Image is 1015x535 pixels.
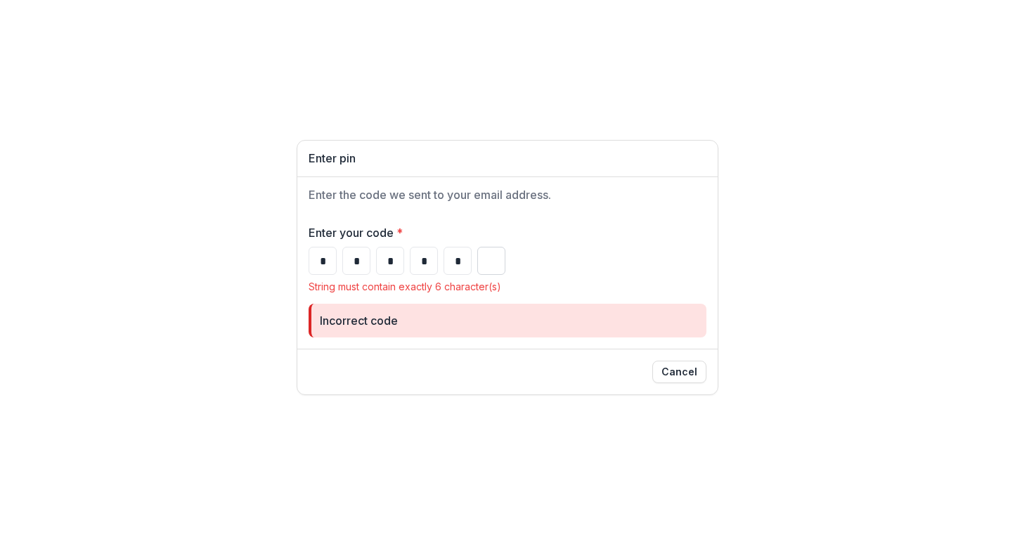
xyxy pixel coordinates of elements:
[320,312,398,329] div: Incorrect code
[309,188,706,202] h2: Enter the code we sent to your email address.
[342,247,370,275] input: Please enter your pin code
[309,152,706,165] h1: Enter pin
[309,224,698,241] label: Enter your code
[410,247,438,275] input: Please enter your pin code
[309,281,706,292] div: String must contain exactly 6 character(s)
[376,247,404,275] input: Please enter your pin code
[477,247,505,275] input: Please enter your pin code
[444,247,472,275] input: Please enter your pin code
[309,247,337,275] input: Please enter your pin code
[652,361,706,383] button: Cancel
